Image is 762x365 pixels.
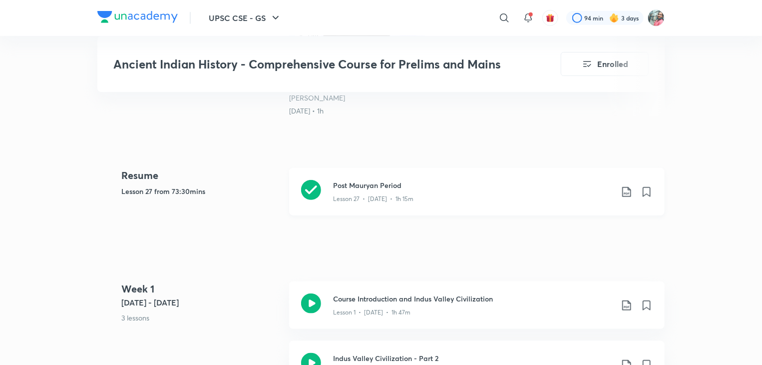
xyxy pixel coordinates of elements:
img: streak [609,13,619,23]
h5: [DATE] - [DATE] [121,296,281,308]
h4: Week 1 [121,281,281,296]
h4: Resume [121,168,281,183]
button: UPSC CSE - GS [203,8,288,28]
h3: Post Mauryan Period [333,180,613,190]
div: 6th Jul • 1h [289,106,425,116]
button: Enrolled [561,52,649,76]
button: avatar [542,10,558,26]
a: Company Logo [97,11,178,25]
h5: Lesson 27 from 73:30mins [121,186,281,196]
h3: Course Introduction and Indus Valley Civilization [333,293,613,304]
div: Anuj Garg [289,93,425,103]
img: Prerna Pathak [648,9,665,26]
img: avatar [546,13,555,22]
a: Post Mauryan PeriodLesson 27 • [DATE] • 1h 15m [289,168,665,227]
p: 3 lessons [121,312,281,323]
img: Company Logo [97,11,178,23]
h3: Indus Valley Civilization - Part 2 [333,353,613,363]
p: Lesson 1 • [DATE] • 1h 47m [333,308,410,317]
p: Lesson 27 • [DATE] • 1h 15m [333,194,413,203]
a: Course Introduction and Indus Valley CivilizationLesson 1 • [DATE] • 1h 47m [289,281,665,341]
h3: Ancient Indian History - Comprehensive Course for Prelims and Mains [113,57,504,71]
a: [PERSON_NAME] [289,93,345,102]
